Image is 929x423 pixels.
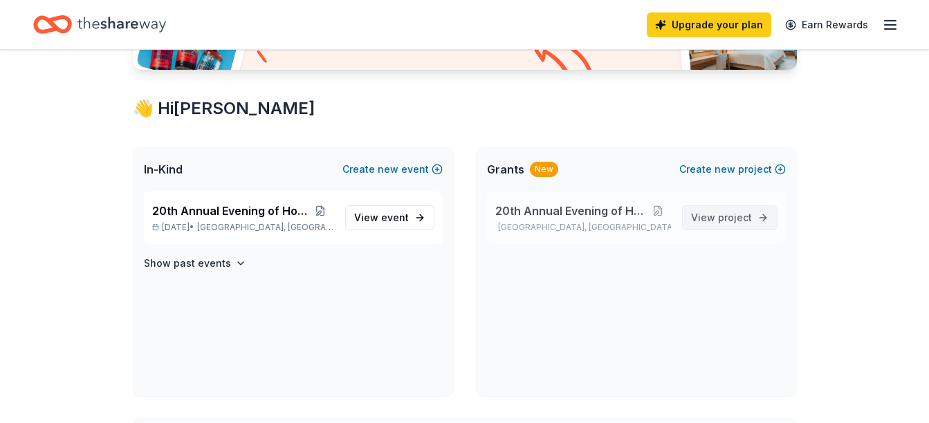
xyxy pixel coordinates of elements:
span: [GEOGRAPHIC_DATA], [GEOGRAPHIC_DATA] [197,222,333,233]
div: New [530,162,558,177]
span: new [378,161,398,178]
span: event [381,211,409,223]
span: View [691,209,752,226]
p: [GEOGRAPHIC_DATA], [GEOGRAPHIC_DATA] [495,222,671,233]
a: View event [345,205,434,230]
div: 👋 Hi [PERSON_NAME] [133,97,797,120]
span: View [354,209,409,226]
span: Grants [487,161,524,178]
span: 20th Annual Evening of Hope [152,203,307,219]
span: new [715,161,735,178]
a: Home [33,8,166,41]
button: Show past events [144,255,246,272]
a: Earn Rewards [777,12,876,37]
a: Upgrade your plan [647,12,771,37]
p: [DATE] • [152,222,334,233]
span: project [718,211,752,223]
span: In-Kind [144,161,183,178]
button: Createnewevent [342,161,443,178]
img: Curvy arrow [526,28,596,80]
button: Createnewproject [679,161,786,178]
span: 20th Annual Evening of Hope [495,203,645,219]
h4: Show past events [144,255,231,272]
a: View project [682,205,778,230]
